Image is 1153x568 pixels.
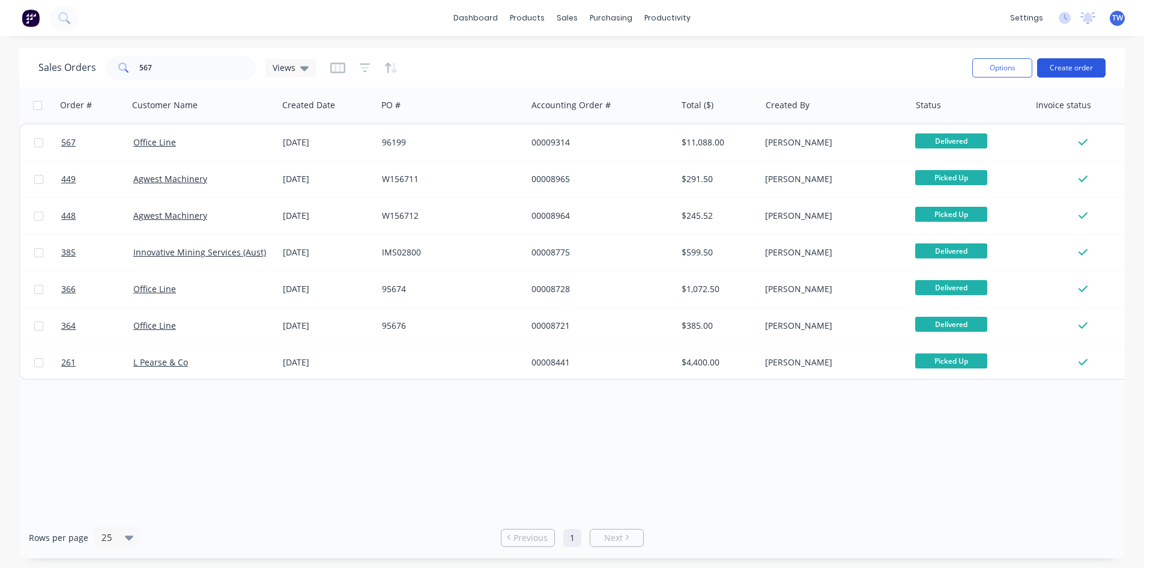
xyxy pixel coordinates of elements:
[29,532,88,544] span: Rows per page
[765,246,898,258] div: [PERSON_NAME]
[531,356,665,368] div: 00008441
[765,210,898,222] div: [PERSON_NAME]
[382,210,515,222] div: W156712
[682,320,752,332] div: $385.00
[382,246,515,258] div: IMS02800
[765,320,898,332] div: [PERSON_NAME]
[61,198,133,234] a: 448
[273,61,295,74] span: Views
[504,9,551,27] div: products
[765,136,898,148] div: [PERSON_NAME]
[972,58,1032,78] button: Options
[382,320,515,332] div: 95676
[915,280,987,295] span: Delivered
[604,532,623,544] span: Next
[590,532,643,544] a: Next page
[682,210,752,222] div: $245.52
[61,320,76,332] span: 364
[283,173,372,185] div: [DATE]
[382,136,515,148] div: 96199
[682,283,752,295] div: $1,072.50
[22,9,40,27] img: Factory
[531,283,665,295] div: 00008728
[382,173,515,185] div: W156711
[283,210,372,222] div: [DATE]
[61,124,133,160] a: 567
[133,283,176,295] a: Office Line
[765,173,898,185] div: [PERSON_NAME]
[133,173,207,185] a: Agwest Machinery
[513,532,548,544] span: Previous
[766,99,810,111] div: Created By
[61,344,133,380] a: 261
[61,271,133,307] a: 366
[447,9,504,27] a: dashboard
[531,173,665,185] div: 00008965
[916,99,941,111] div: Status
[765,356,898,368] div: [PERSON_NAME]
[1036,99,1091,111] div: Invoice status
[1037,58,1106,78] button: Create order
[531,99,611,111] div: Accounting Order #
[765,283,898,295] div: [PERSON_NAME]
[283,356,372,368] div: [DATE]
[61,161,133,197] a: 449
[682,356,752,368] div: $4,400.00
[1112,13,1123,23] span: TW
[61,308,133,344] a: 364
[133,210,207,221] a: Agwest Machinery
[61,173,76,185] span: 449
[584,9,638,27] div: purchasing
[531,210,665,222] div: 00008964
[915,353,987,368] span: Picked Up
[1004,9,1049,27] div: settings
[682,136,752,148] div: $11,088.00
[132,99,198,111] div: Customer Name
[283,283,372,295] div: [DATE]
[381,99,401,111] div: PO #
[915,207,987,222] span: Picked Up
[496,529,649,547] ul: Pagination
[133,356,188,368] a: L Pearse & Co
[531,136,665,148] div: 00009314
[61,283,76,295] span: 366
[133,136,176,148] a: Office Line
[139,56,256,80] input: Search...
[133,246,295,258] a: Innovative Mining Services (Aust) Pty Ltd
[283,320,372,332] div: [DATE]
[61,246,76,258] span: 385
[382,283,515,295] div: 95674
[682,173,752,185] div: $291.50
[915,317,987,332] span: Delivered
[283,136,372,148] div: [DATE]
[682,246,752,258] div: $599.50
[283,246,372,258] div: [DATE]
[915,133,987,148] span: Delivered
[133,320,176,331] a: Office Line
[60,99,92,111] div: Order #
[61,136,76,148] span: 567
[61,356,76,368] span: 261
[563,529,581,547] a: Page 1 is your current page
[61,234,133,270] a: 385
[531,320,665,332] div: 00008721
[501,532,554,544] a: Previous page
[915,243,987,258] span: Delivered
[531,246,665,258] div: 00008775
[682,99,713,111] div: Total ($)
[282,99,335,111] div: Created Date
[551,9,584,27] div: sales
[915,170,987,185] span: Picked Up
[638,9,697,27] div: productivity
[61,210,76,222] span: 448
[38,62,96,73] h1: Sales Orders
